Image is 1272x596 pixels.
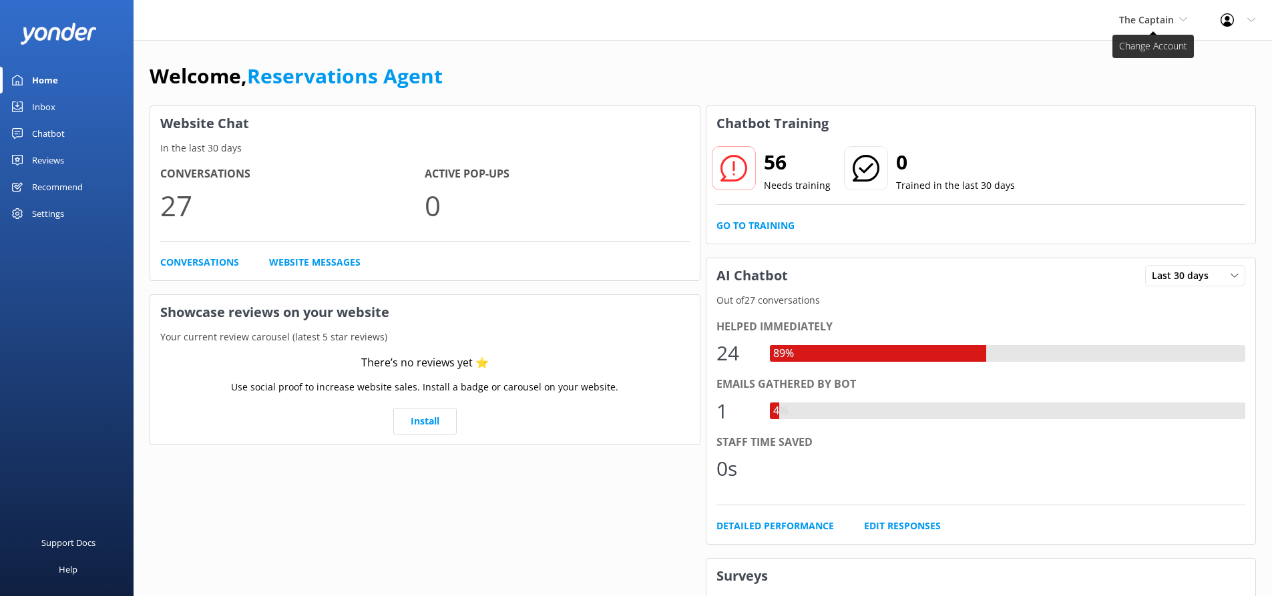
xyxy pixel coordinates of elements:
[231,380,618,394] p: Use social proof to increase website sales. Install a badge or carousel on your website.
[716,453,757,485] div: 0s
[32,93,55,120] div: Inbox
[150,295,700,330] h3: Showcase reviews on your website
[716,395,757,427] div: 1
[896,178,1015,193] p: Trained in the last 30 days
[20,23,97,45] img: yonder-white-logo.png
[425,183,689,228] p: 0
[160,166,425,183] h4: Conversations
[864,519,941,533] a: Edit Responses
[1152,268,1217,283] span: Last 30 days
[716,376,1246,393] div: Emails gathered by bot
[716,519,834,533] a: Detailed Performance
[1119,13,1174,26] span: The Captain
[32,200,64,227] div: Settings
[764,146,831,178] h2: 56
[706,293,1256,308] p: Out of 27 conversations
[150,106,700,141] h3: Website Chat
[32,120,65,147] div: Chatbot
[41,529,95,556] div: Support Docs
[247,62,443,89] a: Reservations Agent
[425,166,689,183] h4: Active Pop-ups
[150,141,700,156] p: In the last 30 days
[160,255,239,270] a: Conversations
[716,318,1246,336] div: Helped immediately
[716,434,1246,451] div: Staff time saved
[160,183,425,228] p: 27
[150,330,700,344] p: Your current review carousel (latest 5 star reviews)
[32,174,83,200] div: Recommend
[32,67,58,93] div: Home
[393,408,457,434] a: Install
[150,60,443,92] h1: Welcome,
[716,337,757,369] div: 24
[59,556,77,583] div: Help
[770,402,791,420] div: 4%
[770,345,797,362] div: 89%
[896,146,1015,178] h2: 0
[361,354,489,372] div: There’s no reviews yet ⭐
[706,106,839,141] h3: Chatbot Training
[764,178,831,193] p: Needs training
[706,258,798,293] h3: AI Chatbot
[32,147,64,174] div: Reviews
[269,255,361,270] a: Website Messages
[716,218,795,233] a: Go to Training
[706,559,1256,593] h3: Surveys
